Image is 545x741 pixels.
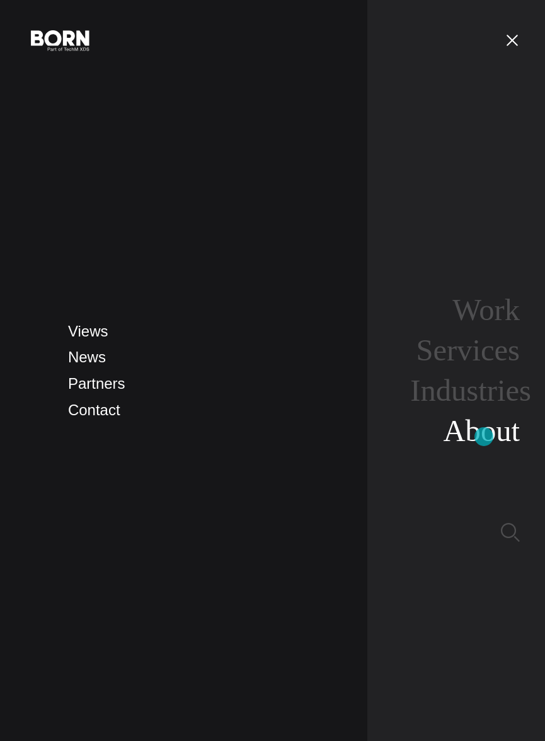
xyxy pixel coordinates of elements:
[501,523,520,542] img: Search
[416,333,520,367] a: Services
[68,375,125,392] a: Partners
[68,401,120,418] a: Contact
[452,293,520,327] a: Work
[68,348,106,365] a: News
[68,323,108,340] a: Views
[497,26,527,53] button: Open
[410,374,531,408] a: Industries
[444,414,520,448] a: About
